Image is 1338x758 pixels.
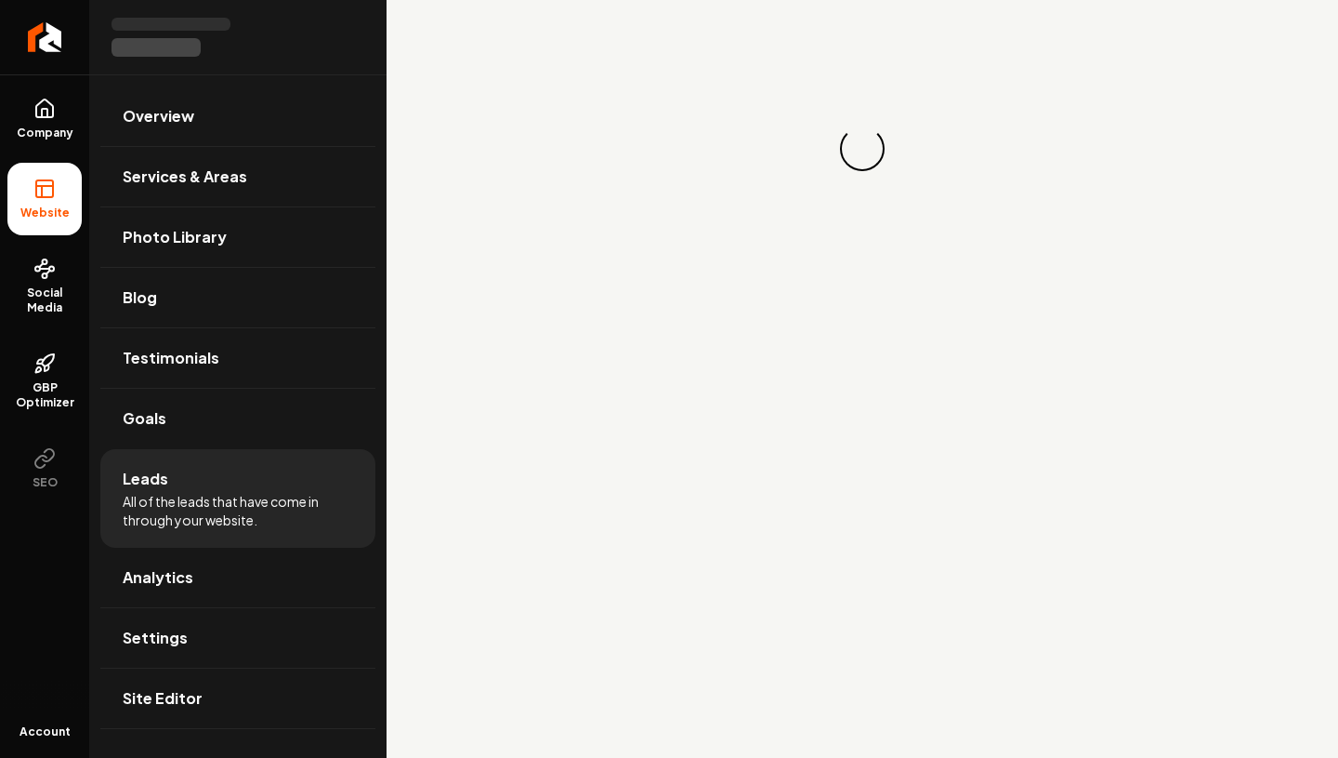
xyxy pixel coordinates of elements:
span: Overview [123,105,194,127]
a: Site Editor [100,669,375,728]
span: Account [20,725,71,739]
img: Rebolt Logo [28,22,62,52]
a: Testimonials [100,328,375,388]
span: Photo Library [123,226,227,248]
span: Site Editor [123,687,203,710]
span: Blog [123,286,157,309]
span: Website [13,206,77,220]
span: Company [9,126,81,140]
a: Company [7,83,82,155]
span: GBP Optimizer [7,380,82,410]
a: Social Media [7,243,82,330]
span: Analytics [123,566,193,589]
span: Goals [123,407,166,430]
a: Services & Areas [100,147,375,206]
a: Goals [100,389,375,448]
a: Overview [100,86,375,146]
span: Testimonials [123,347,219,369]
span: Settings [123,627,188,649]
a: Blog [100,268,375,327]
a: Settings [100,608,375,668]
span: Services & Areas [123,166,247,188]
span: Social Media [7,286,82,315]
a: Photo Library [100,207,375,267]
span: Leads [123,468,168,490]
div: Loading [838,125,887,174]
span: SEO [25,475,65,490]
a: Analytics [100,548,375,607]
a: GBP Optimizer [7,338,82,425]
button: SEO [7,432,82,505]
span: All of the leads that have come in through your website. [123,492,353,529]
